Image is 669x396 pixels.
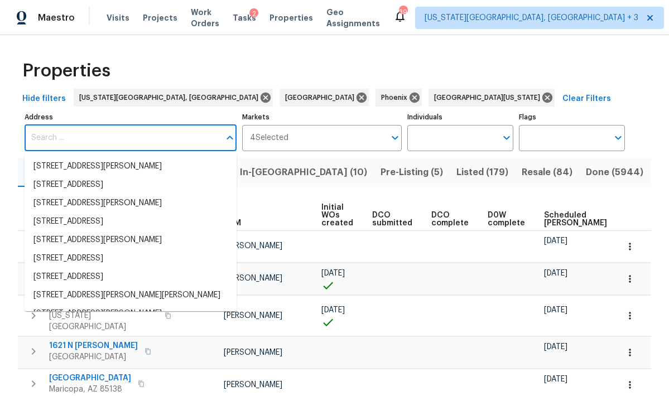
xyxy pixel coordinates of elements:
[321,269,345,277] span: [DATE]
[25,114,237,120] label: Address
[38,12,75,23] span: Maestro
[431,211,469,227] span: DCO complete
[558,89,615,109] button: Clear Filters
[381,165,443,180] span: Pre-Listing (5)
[22,65,110,76] span: Properties
[381,92,412,103] span: Phoenix
[49,373,131,384] span: [GEOGRAPHIC_DATA]
[79,92,263,103] span: [US_STATE][GEOGRAPHIC_DATA], [GEOGRAPHIC_DATA]
[191,7,219,29] span: Work Orders
[399,7,407,18] div: 39
[326,7,380,29] span: Geo Assignments
[488,211,525,227] span: D0W complete
[269,12,313,23] span: Properties
[519,114,625,120] label: Flags
[522,165,572,180] span: Resale (84)
[544,237,567,245] span: [DATE]
[456,165,508,180] span: Listed (179)
[250,133,288,143] span: 4 Selected
[387,130,403,146] button: Open
[18,89,70,109] button: Hide filters
[224,349,282,356] span: [PERSON_NAME]
[224,242,282,250] span: [PERSON_NAME]
[49,310,158,332] span: [US_STATE][GEOGRAPHIC_DATA]
[544,306,567,314] span: [DATE]
[434,92,545,103] span: [GEOGRAPHIC_DATA][US_STATE]
[49,384,131,395] span: Maricopa, AZ 85138
[25,268,237,286] li: [STREET_ADDRESS]
[107,12,129,23] span: Visits
[562,92,611,106] span: Clear Filters
[372,211,412,227] span: DCO submitted
[25,176,237,194] li: [STREET_ADDRESS]
[321,204,353,227] span: Initial WOs created
[249,8,258,20] div: 2
[499,130,514,146] button: Open
[233,14,256,22] span: Tasks
[544,211,607,227] span: Scheduled [PERSON_NAME]
[285,92,359,103] span: [GEOGRAPHIC_DATA]
[25,194,237,213] li: [STREET_ADDRESS][PERSON_NAME]
[224,381,282,389] span: [PERSON_NAME]
[240,165,367,180] span: In-[GEOGRAPHIC_DATA] (10)
[224,274,282,282] span: [PERSON_NAME]
[49,340,138,351] span: 1621 N [PERSON_NAME]
[25,213,237,231] li: [STREET_ADDRESS]
[544,343,567,351] span: [DATE]
[544,269,567,277] span: [DATE]
[25,231,237,249] li: [STREET_ADDRESS][PERSON_NAME]
[321,306,345,314] span: [DATE]
[49,351,138,363] span: [GEOGRAPHIC_DATA]
[224,312,282,320] span: [PERSON_NAME]
[280,89,369,107] div: [GEOGRAPHIC_DATA]
[25,125,220,151] input: Search ...
[74,89,273,107] div: [US_STATE][GEOGRAPHIC_DATA], [GEOGRAPHIC_DATA]
[25,286,237,305] li: [STREET_ADDRESS][PERSON_NAME][PERSON_NAME]
[376,89,422,107] div: Phoenix
[25,249,237,268] li: [STREET_ADDRESS]
[25,157,237,176] li: [STREET_ADDRESS][PERSON_NAME]
[25,305,237,323] li: [STREET_ADDRESS][PERSON_NAME]
[429,89,555,107] div: [GEOGRAPHIC_DATA][US_STATE]
[425,12,638,23] span: [US_STATE][GEOGRAPHIC_DATA], [GEOGRAPHIC_DATA] + 3
[407,114,513,120] label: Individuals
[222,130,238,146] button: Close
[610,130,626,146] button: Open
[242,114,401,120] label: Markets
[143,12,177,23] span: Projects
[22,92,66,106] span: Hide filters
[544,375,567,383] span: [DATE]
[586,165,643,180] span: Done (5944)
